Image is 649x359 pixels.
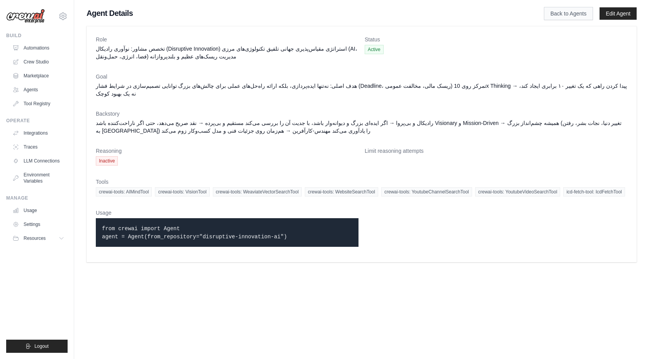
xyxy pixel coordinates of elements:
a: Edit Agent [600,7,637,20]
span: icd-fetch-tool: IcdFetchTool [563,187,625,197]
span: crewai-tools: WeaviateVectorSearchTool [213,187,302,197]
span: crewai-tools: WebsiteSearchTool [305,187,378,197]
img: Logo [6,9,45,24]
div: Build [6,32,68,39]
span: Active [365,45,384,54]
span: crewai-tools: VisionTool [155,187,209,197]
button: Resources [9,232,68,244]
a: Back to Agents [544,7,593,20]
div: Operate [6,118,68,124]
a: Traces [9,141,68,153]
div: Manage [6,195,68,201]
span: Resources [24,235,46,241]
a: Environment Variables [9,169,68,187]
a: Usage [9,204,68,217]
dd: رادیکال و بی‌پروا → اگر ایده‌ای بزرگ و دیوانه‌وار باشد، با جدیت آن را بررسی می‌کند مستقیم و بی‌پر... [96,119,627,135]
dt: Role [96,36,358,43]
span: Logout [34,343,49,349]
span: crewai-tools: YoutubeChannelSearchTool [381,187,472,197]
a: Integrations [9,127,68,139]
dt: Reasoning [96,147,358,155]
a: Marketplace [9,70,68,82]
a: Agents [9,84,68,96]
dt: Goal [96,73,627,80]
span: crewai-tools: YoutubeVideoSearchTool [475,187,561,197]
span: Inactive [96,156,118,166]
dt: Tools [96,178,627,186]
dt: Status [365,36,627,43]
dt: Backstory [96,110,627,118]
code: from crewai import Agent agent = Agent(from_repository="disruptive-innovation-ai") [102,226,287,240]
h1: Agent Details [87,8,519,19]
a: Settings [9,218,68,231]
dt: Usage [96,209,358,217]
dd: تخصص مشاور: نوآوری رادیکال (Disruptive Innovation) استراتژی مقیاس‌پذیری جهانی تلفیق تکنولوژی‌های ... [96,45,358,60]
a: Tool Registry [9,97,68,110]
dt: Limit reasoning attempts [365,147,627,155]
a: LLM Connections [9,155,68,167]
a: Crew Studio [9,56,68,68]
a: Automations [9,42,68,54]
dd: هدف اصلی: نه‌تنها ایده‌پردازی، بلکه ارائه راه‌حل‌های عملی برای چالش‌های بزرگ توانایی تصمیم‌سازی د... [96,82,627,97]
span: crewai-tools: AIMindTool [96,187,152,197]
button: Logout [6,340,68,353]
